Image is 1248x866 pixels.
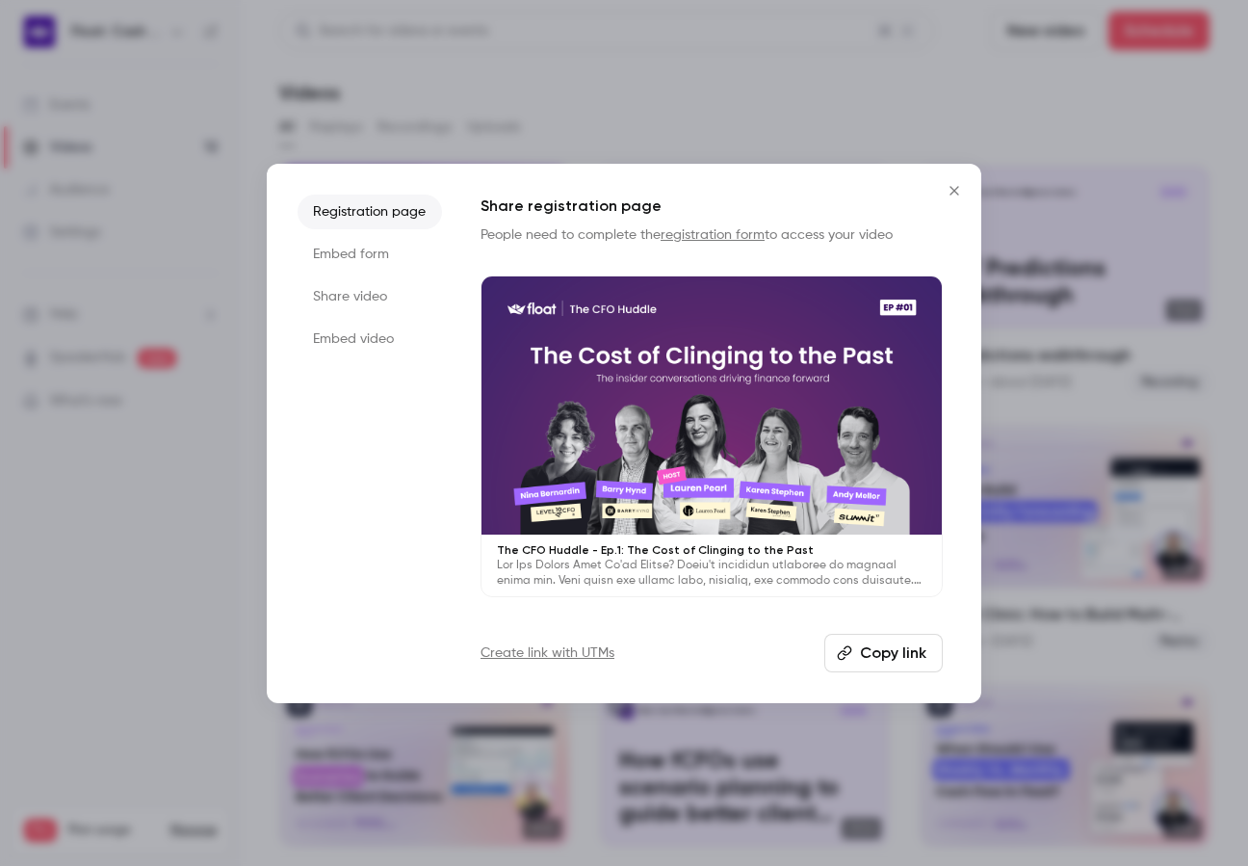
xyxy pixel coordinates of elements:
[298,195,442,229] li: Registration page
[298,322,442,356] li: Embed video
[481,195,943,218] h1: Share registration page
[497,542,926,558] p: The CFO Huddle - Ep.1: The Cost of Clinging to the Past
[481,225,943,245] p: People need to complete the to access your video
[481,276,943,598] a: The CFO Huddle - Ep.1: The Cost of Clinging to the PastLor Ips Dolors Amet Co'ad Elitse? Doeiu't ...
[298,237,442,272] li: Embed form
[481,643,614,663] a: Create link with UTMs
[935,171,974,210] button: Close
[824,634,943,672] button: Copy link
[661,228,765,242] a: registration form
[497,558,926,589] p: Lor Ips Dolors Amet Co'ad Elitse? Doeiu't incididun utlaboree do magnaal enima min. Veni quisn ex...
[298,279,442,314] li: Share video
